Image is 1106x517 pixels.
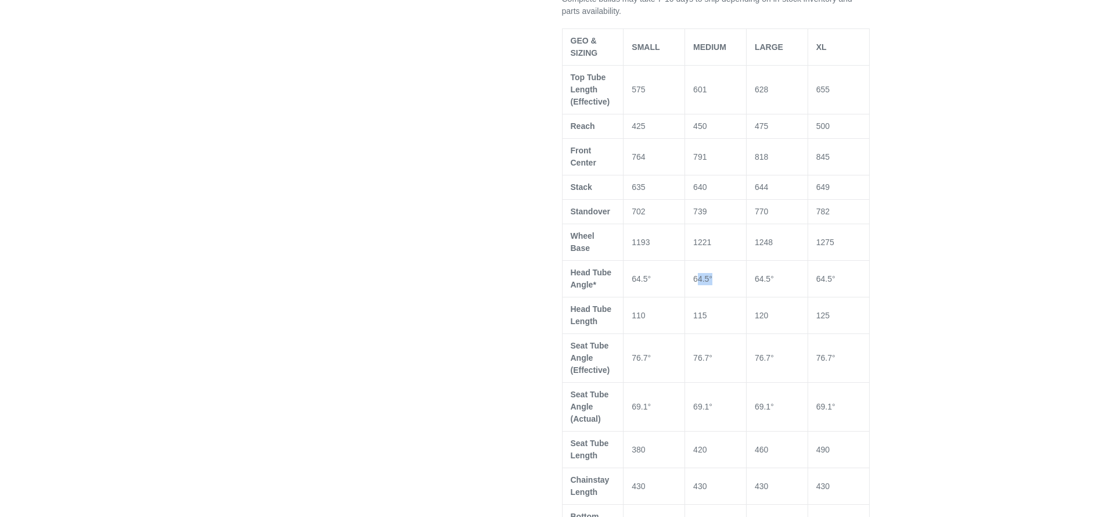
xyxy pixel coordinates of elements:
[816,42,827,52] span: XL
[808,139,869,175] td: 845
[624,383,685,432] td: 69.1
[571,341,610,375] span: Seat Tube Angle (Effective)
[624,297,685,334] td: 110
[746,334,808,383] td: 76.7
[571,390,609,423] span: Seat Tube Angle (Actual)
[685,261,747,297] td: 64.5
[746,175,808,200] td: 644
[832,274,835,283] span: °
[624,175,685,200] td: 635
[808,261,869,297] td: 64.5
[709,274,712,283] span: °
[571,146,596,167] span: Front Center
[624,432,685,468] td: 380
[624,261,685,297] td: 64.5
[571,182,592,192] span: Stack
[746,224,808,261] td: 1248
[571,73,610,106] span: Top Tube Length (Effective)
[746,468,808,505] td: 430
[709,353,712,362] span: °
[770,402,774,411] span: °
[685,297,747,334] td: 115
[808,175,869,200] td: 649
[685,432,747,468] td: 420
[770,274,774,283] span: °
[632,42,660,52] span: SMALL
[571,439,609,460] span: Seat Tube Length
[746,297,808,334] td: 120
[746,114,808,139] td: 475
[685,334,747,383] td: 76.7
[624,200,685,224] td: 702
[685,468,747,505] td: 430
[571,231,595,253] span: Wheel Base
[709,402,712,411] span: °
[648,274,651,283] span: °
[571,268,612,289] span: Head Tube Angle*
[746,261,808,297] td: 64.5
[746,432,808,468] td: 460
[624,66,685,114] td: 575
[808,224,869,261] td: 1275
[685,224,747,261] td: 1221
[693,207,707,216] span: 739
[685,383,747,432] td: 69.1
[571,207,610,216] span: Standover
[808,297,869,334] td: 125
[808,432,869,468] td: 490
[624,334,685,383] td: 76.7
[755,42,783,52] span: LARGE
[571,36,598,58] span: GEO & SIZING
[808,200,869,224] td: 782
[685,66,747,114] td: 601
[832,353,835,362] span: °
[832,402,835,411] span: °
[808,468,869,505] td: 430
[624,114,685,139] td: 425
[746,200,808,224] td: 770
[808,334,869,383] td: 76.7
[571,475,610,497] span: Chainstay Length
[746,383,808,432] td: 69.1
[746,66,808,114] td: 628
[808,383,869,432] td: 69.1
[624,224,685,261] td: 1193
[571,304,612,326] span: Head Tube Length
[624,468,685,505] td: 430
[770,353,774,362] span: °
[746,139,808,175] td: 818
[808,66,869,114] td: 655
[685,139,747,175] td: 791
[693,42,726,52] span: MEDIUM
[648,402,651,411] span: °
[685,114,747,139] td: 450
[648,353,651,362] span: °
[571,121,595,131] span: Reach
[624,139,685,175] td: 764
[808,114,869,139] td: 500
[685,175,747,200] td: 640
